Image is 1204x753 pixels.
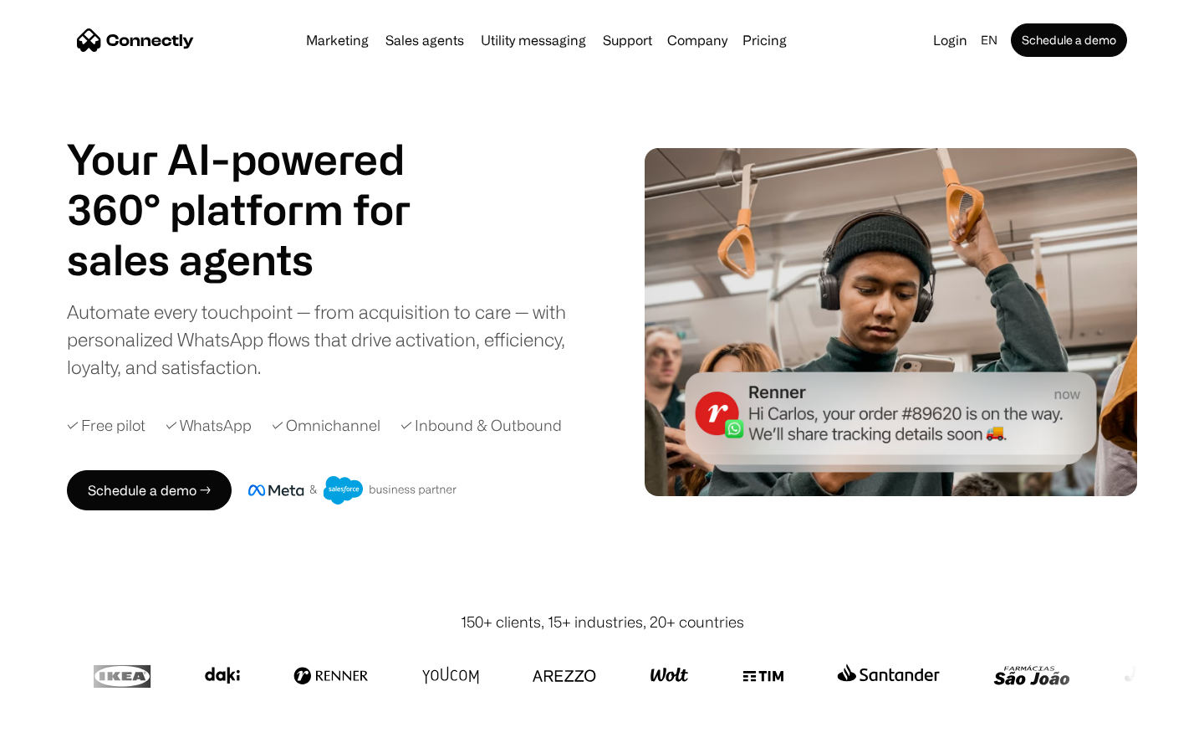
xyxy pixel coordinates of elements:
[379,33,471,47] a: Sales agents
[667,28,727,52] div: Company
[981,28,997,52] div: en
[67,234,451,284] h1: sales agents
[67,134,451,234] h1: Your AI-powered 360° platform for
[33,724,100,747] ul: Language list
[67,298,594,381] div: Automate every touchpoint — from acquisition to care — with personalized WhatsApp flows that driv...
[736,33,793,47] a: Pricing
[474,33,593,47] a: Utility messaging
[596,33,659,47] a: Support
[926,28,974,52] a: Login
[166,414,252,437] div: ✓ WhatsApp
[17,722,100,747] aside: Language selected: English
[272,414,380,437] div: ✓ Omnichannel
[400,414,562,437] div: ✓ Inbound & Outbound
[67,470,232,510] a: Schedule a demo →
[299,33,375,47] a: Marketing
[248,476,457,505] img: Meta and Salesforce business partner badge.
[461,611,744,633] div: 150+ clients, 15+ industries, 20+ countries
[67,414,145,437] div: ✓ Free pilot
[1011,23,1127,57] a: Schedule a demo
